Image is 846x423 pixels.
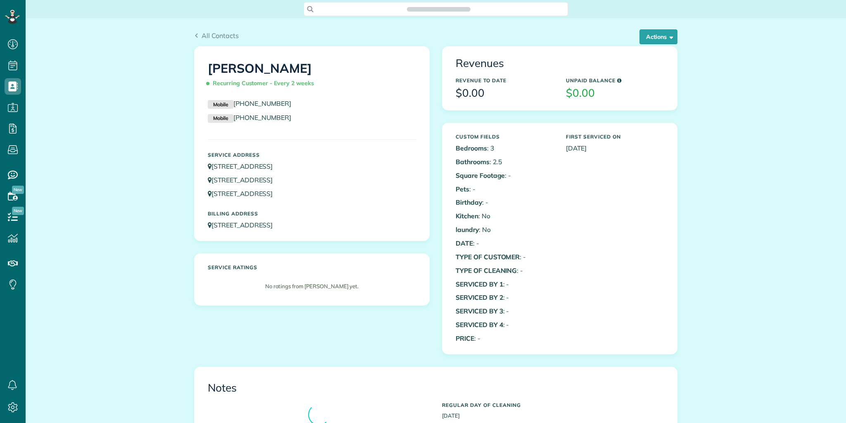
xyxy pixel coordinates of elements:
p: : - [456,198,554,207]
h5: Service Address [208,152,416,158]
b: SERVICED BY 2 [456,293,503,301]
p: : - [456,334,554,343]
p: : 2.5 [456,157,554,167]
b: DATE [456,239,473,247]
b: Square Footage [456,171,505,179]
p: : 3 [456,143,554,153]
h3: Revenues [456,57,664,69]
p: : - [456,239,554,248]
div: [DATE] [436,398,670,420]
a: Mobile[PHONE_NUMBER] [208,113,291,122]
b: SERVICED BY 4 [456,320,503,329]
b: Kitchen [456,212,478,220]
a: [STREET_ADDRESS] [208,176,280,184]
p: : No [456,211,554,221]
p: : No [456,225,554,234]
a: [STREET_ADDRESS] [208,162,280,170]
a: Mobile[PHONE_NUMBER] [208,99,291,108]
h3: $0.00 [456,87,554,99]
button: Actions [639,29,677,44]
h5: Regular day of cleaning [442,402,664,408]
span: All Contacts [202,31,239,40]
h3: $0.00 [566,87,664,99]
b: TYPE OF CLEANING [456,266,517,275]
span: New [12,207,24,215]
small: Mobile [208,100,233,109]
h5: Billing Address [208,211,416,216]
b: Birthday [456,198,482,206]
h3: Notes [208,382,664,394]
b: SERVICED BY 1 [456,280,503,288]
h5: Unpaid Balance [566,78,664,83]
span: Search ZenMaid… [415,5,462,13]
h5: First Serviced On [566,134,664,139]
small: Mobile [208,114,233,123]
b: Bedrooms [456,144,487,152]
b: PRICE [456,334,474,342]
span: New [12,186,24,194]
p: : - [456,293,554,302]
p: : - [456,184,554,194]
a: [STREET_ADDRESS] [208,189,280,198]
b: laundry [456,225,479,234]
b: TYPE OF CUSTOMER [456,253,520,261]
b: Bathrooms [456,158,490,166]
h5: Revenue to Date [456,78,554,83]
b: SERVICED BY 3 [456,307,503,315]
p: : - [456,306,554,316]
a: All Contacts [194,31,239,41]
p: : - [456,320,554,330]
p: : - [456,266,554,275]
a: [STREET_ADDRESS] [208,221,280,229]
p: No ratings from [PERSON_NAME] yet. [212,282,412,290]
p: [DATE] [566,143,664,153]
h5: Custom Fields [456,134,554,139]
p: : - [456,252,554,262]
span: Recurring Customer - Every 2 weeks [208,76,317,91]
h1: [PERSON_NAME] [208,62,416,91]
p: : - [456,280,554,289]
h5: Service ratings [208,265,416,270]
p: : - [456,171,554,180]
b: Pets [456,185,469,193]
